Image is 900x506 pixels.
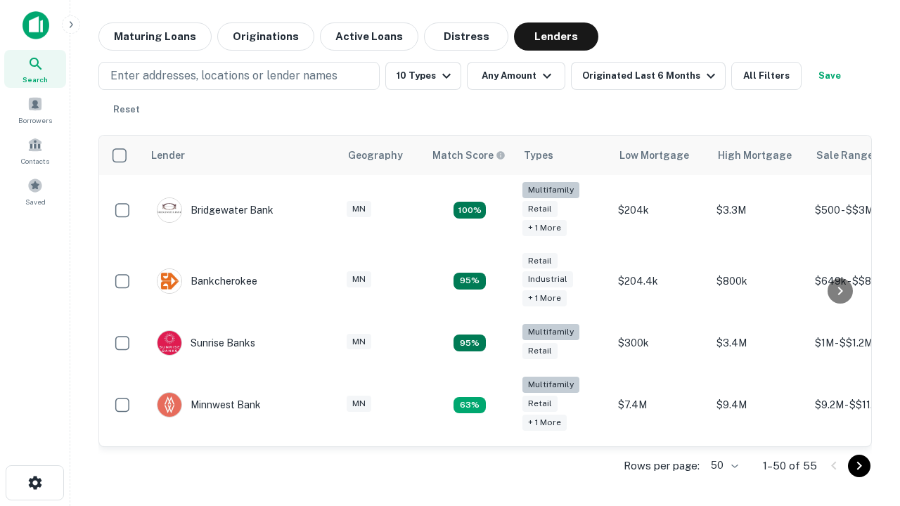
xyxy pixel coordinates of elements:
[432,148,506,163] div: Capitalize uses an advanced AI algorithm to match your search with the best lender. The match sco...
[424,22,508,51] button: Distress
[522,220,567,236] div: + 1 more
[347,201,371,217] div: MN
[4,172,66,210] a: Saved
[709,136,808,175] th: High Mortgage
[763,458,817,474] p: 1–50 of 55
[18,115,52,126] span: Borrowers
[611,175,709,246] td: $204k
[157,198,181,222] img: picture
[157,269,181,293] img: picture
[624,458,700,474] p: Rows per page:
[320,22,418,51] button: Active Loans
[157,392,261,417] div: Minnwest Bank
[347,334,371,350] div: MN
[522,377,579,393] div: Multifamily
[157,268,257,294] div: Bankcherokee
[709,316,808,370] td: $3.4M
[217,22,314,51] button: Originations
[709,175,808,246] td: $3.3M
[157,197,274,223] div: Bridgewater Bank
[848,455,870,477] button: Go to next page
[424,136,515,175] th: Capitalize uses an advanced AI algorithm to match your search with the best lender. The match sco...
[522,290,567,306] div: + 1 more
[816,147,873,164] div: Sale Range
[110,67,337,84] p: Enter addresses, locations or lender names
[22,74,48,85] span: Search
[454,273,486,290] div: Matching Properties: 9, hasApolloMatch: undefined
[582,67,719,84] div: Originated Last 6 Months
[454,202,486,219] div: Matching Properties: 17, hasApolloMatch: undefined
[143,136,340,175] th: Lender
[522,253,558,269] div: Retail
[454,397,486,414] div: Matching Properties: 6, hasApolloMatch: undefined
[22,11,49,39] img: capitalize-icon.png
[385,62,461,90] button: 10 Types
[347,396,371,412] div: MN
[619,147,689,164] div: Low Mortgage
[709,246,808,317] td: $800k
[340,136,424,175] th: Geography
[522,415,567,431] div: + 1 more
[4,50,66,88] a: Search
[515,136,611,175] th: Types
[98,22,212,51] button: Maturing Loans
[151,147,185,164] div: Lender
[432,148,503,163] h6: Match Score
[104,96,149,124] button: Reset
[157,331,181,355] img: picture
[4,131,66,169] a: Contacts
[705,455,740,476] div: 50
[731,62,802,90] button: All Filters
[611,246,709,317] td: $204.4k
[571,62,726,90] button: Originated Last 6 Months
[454,335,486,351] div: Matching Properties: 9, hasApolloMatch: undefined
[348,147,403,164] div: Geography
[611,316,709,370] td: $300k
[157,330,255,356] div: Sunrise Banks
[522,396,558,412] div: Retail
[522,201,558,217] div: Retail
[25,196,46,207] span: Saved
[522,343,558,359] div: Retail
[611,441,709,494] td: $25k
[522,182,579,198] div: Multifamily
[157,393,181,417] img: picture
[514,22,598,51] button: Lenders
[611,370,709,441] td: $7.4M
[611,136,709,175] th: Low Mortgage
[709,441,808,494] td: $25k
[522,271,573,287] div: Industrial
[718,147,792,164] div: High Mortgage
[522,324,579,340] div: Multifamily
[4,91,66,129] a: Borrowers
[467,62,565,90] button: Any Amount
[347,271,371,287] div: MN
[21,155,49,167] span: Contacts
[524,147,553,164] div: Types
[98,62,380,90] button: Enter addresses, locations or lender names
[830,349,900,416] iframe: Chat Widget
[807,62,852,90] button: Save your search to get updates of matches that match your search criteria.
[709,370,808,441] td: $9.4M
